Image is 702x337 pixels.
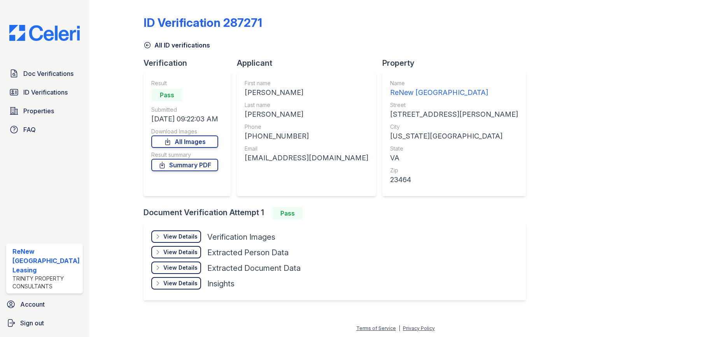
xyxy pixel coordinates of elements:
[151,135,218,148] a: All Images
[245,131,368,142] div: [PHONE_NUMBER]
[163,248,198,256] div: View Details
[245,145,368,153] div: Email
[6,103,83,119] a: Properties
[151,128,218,135] div: Download Images
[163,279,198,287] div: View Details
[23,106,54,116] span: Properties
[6,66,83,81] a: Doc Verifications
[390,153,518,163] div: VA
[151,106,218,114] div: Submitted
[12,247,80,275] div: ReNew [GEOGRAPHIC_DATA] Leasing
[207,247,289,258] div: Extracted Person Data
[3,315,86,331] a: Sign out
[144,40,210,50] a: All ID verifications
[382,58,532,68] div: Property
[390,167,518,174] div: Zip
[207,278,235,289] div: Insights
[403,325,435,331] a: Privacy Policy
[151,79,218,87] div: Result
[207,232,275,242] div: Verification Images
[245,153,368,163] div: [EMAIL_ADDRESS][DOMAIN_NAME]
[6,84,83,100] a: ID Verifications
[356,325,396,331] a: Terms of Service
[390,123,518,131] div: City
[144,16,262,30] div: ID Verification 287271
[151,89,182,101] div: Pass
[144,58,237,68] div: Verification
[151,159,218,171] a: Summary PDF
[237,58,382,68] div: Applicant
[245,123,368,131] div: Phone
[390,131,518,142] div: [US_STATE][GEOGRAPHIC_DATA]
[3,25,86,41] img: CE_Logo_Blue-a8612792a0a2168367f1c8372b55b34899dd931a85d93a1a3d3e32e68fde9ad4.png
[272,207,303,219] div: Pass
[20,300,45,309] span: Account
[151,114,218,125] div: [DATE] 09:22:03 AM
[6,122,83,137] a: FAQ
[390,87,518,98] div: ReNew [GEOGRAPHIC_DATA]
[207,263,301,274] div: Extracted Document Data
[399,325,400,331] div: |
[3,297,86,312] a: Account
[23,88,68,97] span: ID Verifications
[245,101,368,109] div: Last name
[163,233,198,240] div: View Details
[390,145,518,153] div: State
[390,101,518,109] div: Street
[390,79,518,87] div: Name
[163,264,198,272] div: View Details
[144,207,532,219] div: Document Verification Attempt 1
[390,174,518,185] div: 23464
[23,69,74,78] span: Doc Verifications
[12,275,80,290] div: Trinity Property Consultants
[245,79,368,87] div: First name
[151,151,218,159] div: Result summary
[390,109,518,120] div: [STREET_ADDRESS][PERSON_NAME]
[23,125,36,134] span: FAQ
[390,79,518,98] a: Name ReNew [GEOGRAPHIC_DATA]
[20,318,44,328] span: Sign out
[245,87,368,98] div: [PERSON_NAME]
[245,109,368,120] div: [PERSON_NAME]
